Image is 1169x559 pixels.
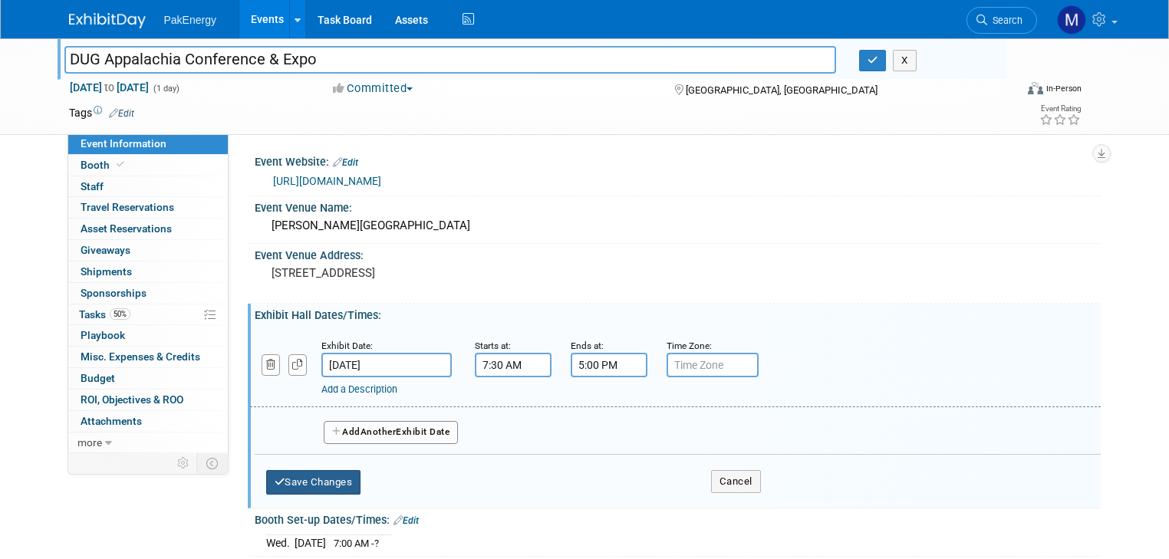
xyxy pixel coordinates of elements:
div: In-Person [1046,83,1082,94]
span: ROI, Objectives & ROO [81,393,183,406]
a: Event Information [68,133,228,154]
td: Tags [69,105,134,120]
i: Booth reservation complete [117,160,124,169]
div: [PERSON_NAME][GEOGRAPHIC_DATA] [266,214,1089,238]
a: [URL][DOMAIN_NAME] [273,175,381,187]
span: Misc. Expenses & Credits [81,350,200,363]
small: Starts at: [475,340,511,351]
a: Travel Reservations [68,197,228,218]
div: Event Venue Name: [255,196,1101,215]
a: Search [966,7,1037,34]
div: Exhibit Hall Dates/Times: [255,304,1101,323]
button: AddAnotherExhibit Date [324,421,459,444]
td: Wed. [266,534,295,551]
a: Attachments [68,411,228,432]
img: ExhibitDay [69,13,146,28]
input: Date [321,353,452,377]
div: Booth Set-up Dates/Times: [255,508,1101,528]
a: Playbook [68,325,228,346]
span: Giveaways [81,244,130,256]
span: more [77,436,102,449]
pre: [STREET_ADDRESS] [272,266,591,280]
a: Tasks50% [68,304,228,325]
span: Another [361,426,397,437]
a: Staff [68,176,228,197]
small: Ends at: [571,340,604,351]
a: Giveaways [68,240,228,261]
span: Travel Reservations [81,201,174,213]
span: [GEOGRAPHIC_DATA], [GEOGRAPHIC_DATA] [686,84,878,96]
button: Cancel [711,470,761,493]
input: Time Zone [667,353,759,377]
input: Start Time [475,353,552,377]
a: more [68,432,228,453]
span: Attachments [81,415,142,427]
a: Booth [68,155,228,176]
img: Mary Walker [1057,5,1086,35]
small: Exhibit Date: [321,340,373,351]
span: 7:00 AM - [334,538,379,549]
a: Asset Reservations [68,219,228,239]
span: Playbook [81,329,125,341]
a: Edit [333,157,358,168]
a: Edit [109,108,134,119]
a: Add a Description [321,383,397,395]
button: Committed [328,81,419,97]
span: Sponsorships [81,287,147,299]
span: ? [374,538,379,549]
span: 50% [110,308,130,320]
span: Shipments [81,265,132,278]
td: Toggle Event Tabs [196,453,228,473]
span: to [102,81,117,94]
td: [DATE] [295,534,326,551]
div: Event Format [932,80,1082,103]
span: [DATE] [DATE] [69,81,150,94]
span: Staff [81,180,104,192]
span: Budget [81,372,115,384]
span: (1 day) [152,84,179,94]
a: Shipments [68,261,228,282]
a: Sponsorships [68,283,228,304]
span: Search [987,15,1022,26]
span: Asset Reservations [81,222,172,235]
div: Event Website: [255,150,1101,170]
a: Misc. Expenses & Credits [68,347,228,367]
a: Budget [68,368,228,389]
div: Event Rating [1039,105,1081,113]
small: Time Zone: [667,340,712,351]
span: Event Information [81,137,166,150]
a: Edit [394,515,419,526]
span: Booth [81,159,127,171]
button: Save Changes [266,470,361,495]
div: Event Venue Address: [255,244,1101,263]
input: End Time [571,353,647,377]
span: Tasks [79,308,130,321]
td: Personalize Event Tab Strip [170,453,197,473]
button: X [893,50,917,71]
img: Format-Inperson.png [1028,82,1043,94]
a: ROI, Objectives & ROO [68,390,228,410]
span: PakEnergy [164,14,216,26]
